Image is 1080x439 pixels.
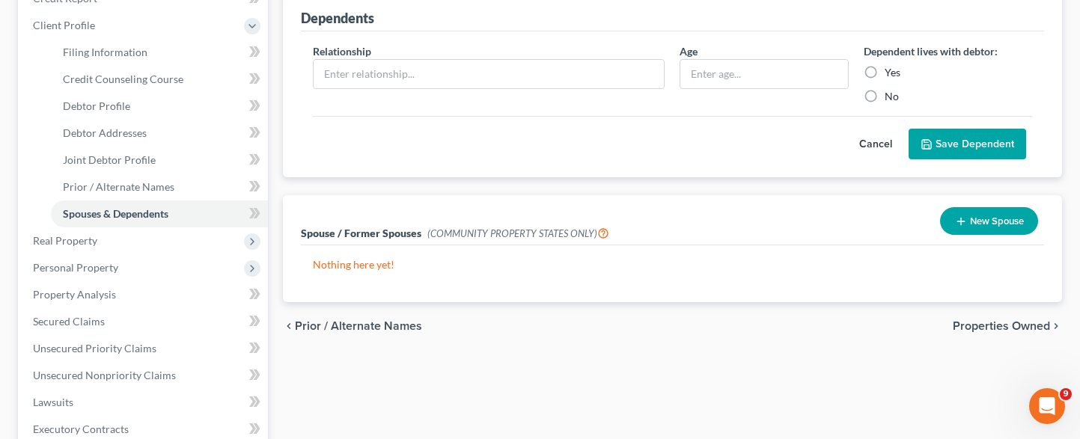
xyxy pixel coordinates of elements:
i: chevron_left [283,320,295,332]
span: Debtor Addresses [63,126,147,139]
a: Lawsuits [21,389,268,416]
button: Cancel [843,129,909,159]
a: Spouses & Dependents [51,200,268,227]
a: Prior / Alternate Names [51,174,268,200]
span: Personal Property [33,261,118,274]
a: Unsecured Priority Claims [21,335,268,362]
label: No [885,89,899,104]
p: Nothing here yet! [313,257,1032,272]
button: chevron_left Prior / Alternate Names [283,320,422,332]
span: Unsecured Priority Claims [33,342,156,354]
a: Debtor Addresses [51,120,268,147]
span: Client Profile [33,19,95,31]
span: 9 [1060,388,1072,400]
span: Filing Information [63,46,147,58]
a: Filing Information [51,39,268,66]
div: Dependents [301,9,374,27]
span: Properties Owned [953,320,1050,332]
span: Joint Debtor Profile [63,153,156,166]
span: Real Property [33,234,97,247]
a: Property Analysis [21,281,268,308]
span: Executory Contracts [33,423,129,435]
span: Secured Claims [33,315,105,328]
a: Debtor Profile [51,93,268,120]
span: Spouses & Dependents [63,207,168,220]
label: Age [680,43,698,59]
span: Prior / Alternate Names [63,180,174,193]
i: chevron_right [1050,320,1062,332]
span: Prior / Alternate Names [295,320,422,332]
label: Yes [885,65,900,80]
span: (COMMUNITY PROPERTY STATES ONLY) [427,227,609,239]
a: Credit Counseling Course [51,66,268,93]
button: Save Dependent [909,129,1026,160]
a: Unsecured Nonpriority Claims [21,362,268,389]
input: Enter relationship... [314,60,665,88]
span: Property Analysis [33,288,116,301]
a: Joint Debtor Profile [51,147,268,174]
span: Relationship [313,45,371,58]
span: Credit Counseling Course [63,73,183,85]
a: Secured Claims [21,308,268,335]
span: Lawsuits [33,396,73,408]
button: New Spouse [940,207,1038,235]
iframe: Intercom live chat [1029,388,1065,424]
span: Debtor Profile [63,99,130,112]
span: Unsecured Nonpriority Claims [33,369,176,381]
span: Spouse / Former Spouses [301,227,421,239]
label: Dependent lives with debtor: [864,43,998,59]
button: Properties Owned chevron_right [953,320,1062,332]
input: Enter age... [680,60,847,88]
